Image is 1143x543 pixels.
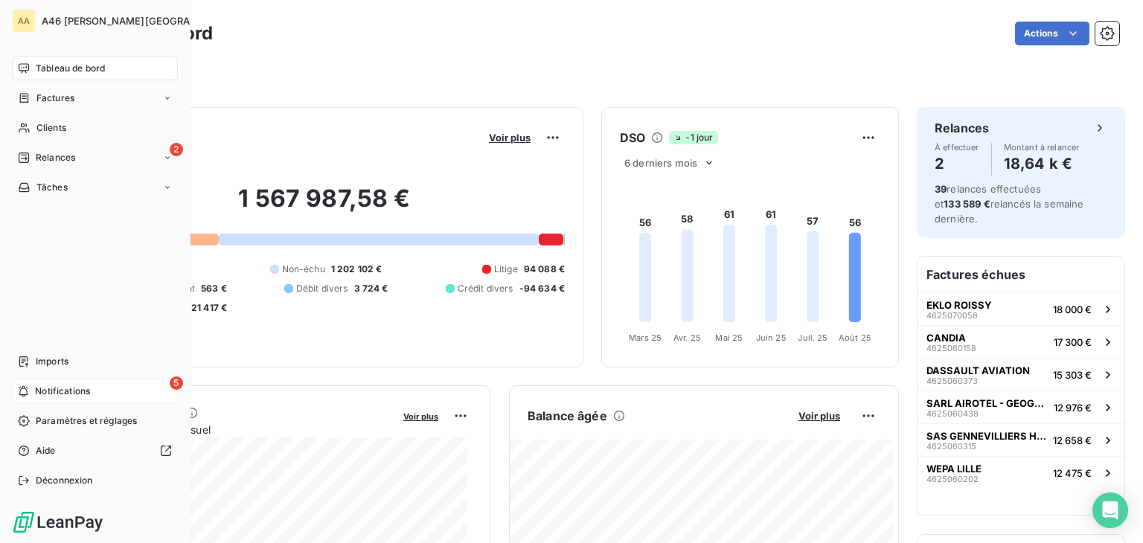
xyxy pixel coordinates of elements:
div: AA [12,9,36,33]
span: Chiffre d'affaires mensuel [84,422,393,437]
button: DASSAULT AVIATION462506037315 303 € [918,358,1124,391]
span: 12 976 € [1054,402,1092,414]
span: 94 088 € [524,263,565,276]
a: Tableau de bord [12,57,178,80]
span: -1 jour [669,131,717,144]
span: Litige [494,263,518,276]
span: Déconnexion [36,474,93,487]
span: 3 724 € [354,282,388,295]
span: 15 303 € [1053,369,1092,381]
span: A46 [PERSON_NAME][GEOGRAPHIC_DATA] [42,15,247,27]
span: Paramètres et réglages [36,414,137,428]
span: 4625060202 [926,475,979,483]
tspan: Juin 25 [756,332,787,343]
button: Actions [1015,22,1089,45]
span: DASSAULT AVIATION [926,364,1030,376]
span: 12 475 € [1053,467,1092,479]
h2: 1 567 987,58 € [84,184,565,228]
span: Clients [36,121,66,135]
div: Open Intercom Messenger [1092,492,1128,528]
span: Tableau de bord [36,62,105,75]
span: 39 [935,183,947,195]
span: Voir plus [489,132,531,144]
span: 4625060438 [926,409,979,418]
h4: 18,64 k € [1004,152,1080,176]
span: SARL AIROTEL - GEOGRAPHOTEL [926,397,1048,409]
span: 2 [170,143,183,156]
img: Logo LeanPay [12,510,104,534]
tspan: Août 25 [839,332,871,343]
span: -21 417 € [187,301,227,315]
a: Tâches [12,176,178,199]
span: Voir plus [798,410,840,422]
span: Débit divers [296,282,348,295]
button: CANDIA462506015817 300 € [918,325,1124,358]
h6: DSO [620,129,645,147]
span: 5 [170,376,183,390]
span: 563 € [201,282,227,295]
h6: Factures échues [918,257,1124,292]
button: Voir plus [794,409,845,422]
a: 2Relances [12,146,178,170]
tspan: Avr. 25 [673,332,701,343]
tspan: Juil. 25 [798,332,827,343]
span: Factures [36,91,74,105]
span: 4625070058 [926,311,978,320]
span: Voir plus [403,411,438,422]
h6: Relances [935,119,989,137]
span: Crédit divers [458,282,513,295]
span: 17 300 € [1054,336,1092,348]
span: relances effectuées et relancés la semaine dernière. [935,183,1084,225]
tspan: Mars 25 [629,332,662,343]
span: -94 634 € [519,282,565,295]
span: 133 589 € [944,198,990,210]
h4: 2 [935,152,979,176]
span: À effectuer [935,143,979,152]
button: Voir plus [399,409,443,422]
span: Notifications [35,385,90,398]
span: 4625060315 [926,442,976,451]
span: Relances [36,151,75,164]
span: 1 202 102 € [331,263,382,276]
span: WEPA LILLE [926,463,982,475]
button: WEPA LILLE462506020212 475 € [918,456,1124,489]
a: Factures [12,86,178,110]
span: 12 658 € [1053,434,1092,446]
span: 4625060158 [926,344,976,353]
span: 4625060373 [926,376,978,385]
h6: Balance âgée [528,407,607,425]
span: EKLO ROISSY [926,299,992,311]
span: Imports [36,355,68,368]
span: Non-échu [282,263,325,276]
a: Aide [12,439,178,463]
tspan: Mai 25 [715,332,743,343]
span: 18 000 € [1053,303,1092,315]
span: Aide [36,444,56,457]
a: Imports [12,350,178,373]
button: Voir plus [484,131,535,144]
span: CANDIA [926,332,966,344]
span: 6 derniers mois [624,157,697,169]
span: Tâches [36,181,68,194]
button: SARL AIROTEL - GEOGRAPHOTEL462506043812 976 € [918,391,1124,423]
span: Montant à relancer [1004,143,1080,152]
a: Paramètres et réglages [12,409,178,433]
button: EKLO ROISSY462507005818 000 € [918,292,1124,325]
a: Clients [12,116,178,140]
button: SAS GENNEVILLIERS HOSPITALITY462506031512 658 € [918,423,1124,456]
span: SAS GENNEVILLIERS HOSPITALITY [926,430,1047,442]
